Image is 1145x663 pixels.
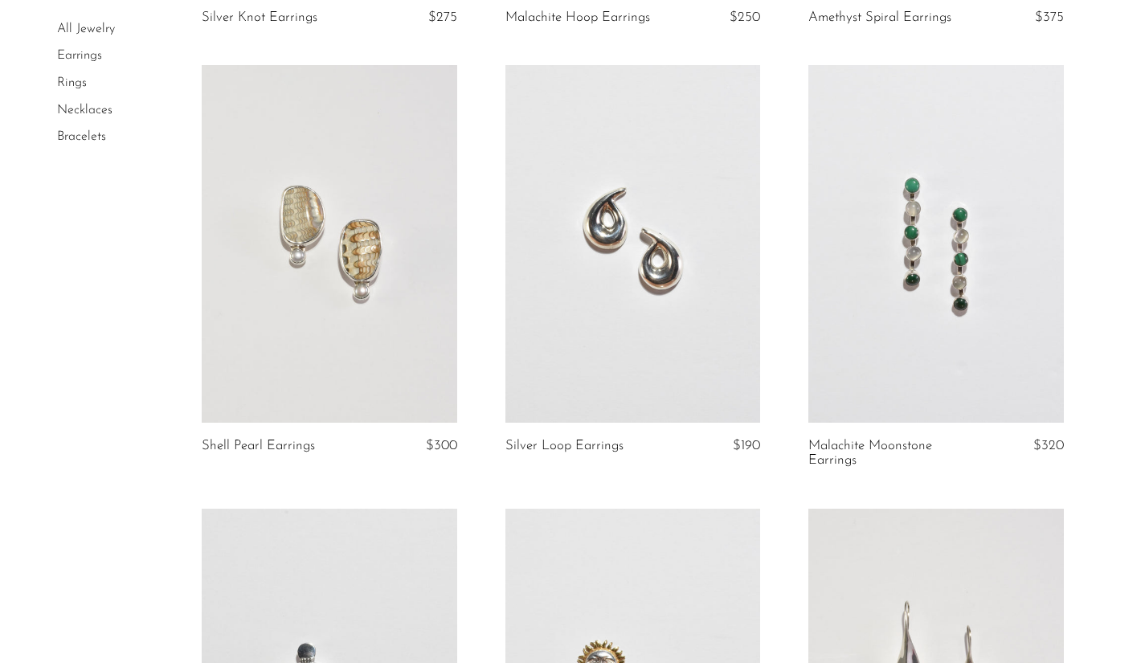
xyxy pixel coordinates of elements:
[505,10,650,25] a: Malachite Hoop Earrings
[505,439,624,453] a: Silver Loop Earrings
[202,10,317,25] a: Silver Knot Earrings
[57,104,112,117] a: Necklaces
[57,130,106,143] a: Bracelets
[57,76,87,89] a: Rings
[426,439,457,452] span: $300
[1035,10,1064,24] span: $375
[730,10,760,24] span: $250
[202,439,315,453] a: Shell Pearl Earrings
[733,439,760,452] span: $190
[808,10,951,25] a: Amethyst Spiral Earrings
[1033,439,1064,452] span: $320
[57,50,102,63] a: Earrings
[808,439,977,469] a: Malachite Moonstone Earrings
[428,10,457,24] span: $275
[57,23,115,35] a: All Jewelry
